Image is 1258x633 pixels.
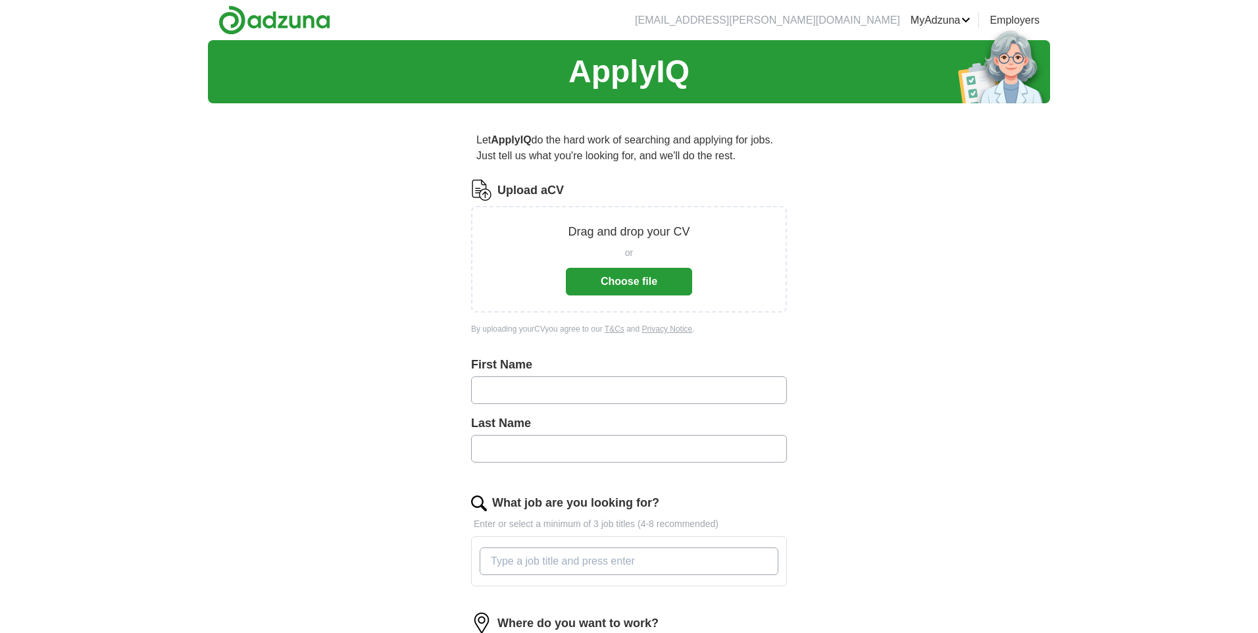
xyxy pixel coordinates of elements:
[568,223,690,241] p: Drag and drop your CV
[471,323,787,335] div: By uploading your CV you agree to our and .
[471,415,787,432] label: Last Name
[497,615,659,632] label: Where do you want to work?
[911,13,971,28] a: MyAdzuna
[625,246,633,260] span: or
[642,324,693,334] a: Privacy Notice
[471,180,492,201] img: CV Icon
[990,13,1040,28] a: Employers
[491,134,531,145] strong: ApplyIQ
[492,494,659,512] label: What job are you looking for?
[218,5,330,35] img: Adzuna logo
[471,495,487,511] img: search.png
[480,547,778,575] input: Type a job title and press enter
[471,517,787,531] p: Enter or select a minimum of 3 job titles (4-8 recommended)
[497,182,564,199] label: Upload a CV
[568,48,690,95] h1: ApplyIQ
[635,13,900,28] li: [EMAIL_ADDRESS][PERSON_NAME][DOMAIN_NAME]
[605,324,624,334] a: T&Cs
[566,268,692,295] button: Choose file
[471,356,787,374] label: First Name
[471,127,787,169] p: Let do the hard work of searching and applying for jobs. Just tell us what you're looking for, an...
